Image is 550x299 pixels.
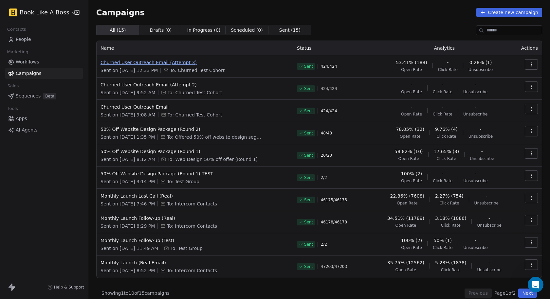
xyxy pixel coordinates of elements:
[21,214,26,220] button: Gif picker
[435,259,466,266] span: 5.23% (1838)
[45,31,120,38] div: [PERSON_NAME]
[433,178,452,184] span: Click Rate
[396,59,427,66] span: 53.41% (188)
[433,89,452,95] span: Click Rate
[168,112,222,118] span: To: Churned Test Cohort
[321,108,337,114] span: 424 / 424
[10,214,15,220] button: Emoji picker
[167,267,217,274] span: To: Intercom Contacts
[468,134,493,139] span: Unsubscribe
[435,126,458,132] span: 9.76% (4)
[187,27,221,34] span: In Progress ( 0 )
[20,8,69,17] span: Book Like A Boss
[4,25,29,34] span: Contacts
[481,148,483,155] span: -
[304,108,313,114] span: Sent
[488,215,490,221] span: -
[488,259,490,266] span: -
[463,89,487,95] span: Unsubscribe
[101,170,289,177] span: 50% Off Website Design Package (Round 1) TEST
[475,237,476,244] span: -
[401,178,422,184] span: Open Rate
[10,178,102,197] div: I've added my contact within the workflow : ,
[5,57,83,67] a: Workflows
[5,132,107,269] div: Hi [PERSON_NAME],While spintax isn't currently supported within the email builder, I will surely ...
[390,193,424,199] span: 22.86% (7608)
[375,41,514,55] th: Analytics
[101,215,289,221] span: Monthly Launch Follow-up (Real)
[469,59,492,66] span: 0.28% (1)
[5,81,22,91] span: Sales
[5,68,83,79] a: Campaigns
[468,67,493,72] span: Unsubscribe
[321,175,327,180] span: 2 / 2
[304,197,313,202] span: Sent
[433,112,452,117] span: Click Rate
[442,81,443,88] span: -
[321,242,327,247] span: 2 / 2
[470,156,494,161] span: Unsubscribe
[474,201,499,206] span: Unsubscribe
[101,259,289,266] span: Monthly Launch (Real Email)
[114,3,127,15] button: Home
[101,290,170,296] span: Showing 1 to 10 of 15 campaigns
[463,245,487,250] span: Unsubscribe
[16,93,41,99] span: Sequences
[401,67,422,72] span: Open Rate
[101,201,155,207] span: Sent on [DATE] 7:46 PM
[442,170,444,177] span: -
[16,115,27,122] span: Apps
[101,89,156,96] span: Sent on [DATE] 9:52 AM
[231,27,263,34] span: Scheduled ( 0 )
[401,170,422,177] span: 100% (2)
[465,289,492,298] button: Previous
[10,185,83,196] b: Leadpost Outreach Sequence
[101,178,155,185] span: Sent on [DATE] 3:14 PM
[475,104,476,110] span: -
[5,56,126,123] div: Justin says…
[293,41,375,55] th: Status
[411,104,412,110] span: -
[29,101,120,114] div: Also, is it possible to apply spintax to the emails?
[5,123,126,132] div: [DATE]
[442,104,443,110] span: -
[43,93,56,99] span: Beta
[101,223,155,229] span: Sent on [DATE] 8:29 PM
[32,3,74,8] h1: [PERSON_NAME]
[321,86,337,91] span: 424 / 424
[321,220,347,225] span: 46178 / 46178
[167,223,217,229] span: To: Intercom Contacts
[31,214,36,220] button: Upload attachment
[304,220,313,225] span: Sent
[401,237,422,244] span: 100% (2)
[486,193,487,199] span: -
[304,264,313,269] span: Sent
[435,193,464,199] span: 2.27% (754)
[5,132,126,274] div: Mrinal says…
[321,64,337,69] span: 424 / 424
[433,245,452,250] span: Click Rate
[47,285,84,290] a: Help & Support
[150,27,172,34] span: Drafts ( 0 )
[463,112,487,117] span: Unsubscribe
[514,41,542,55] th: Actions
[101,134,155,140] span: Sent on [DATE] 1:35 PM
[101,267,155,274] span: Sent on [DATE] 8:52 PM
[394,148,423,155] span: 58.82% (10)
[401,112,422,117] span: Open Rate
[400,134,421,139] span: Open Rate
[304,131,313,136] span: Sent
[476,8,542,17] button: Create new campaign
[398,156,419,161] span: Open Rate
[475,170,476,177] span: -
[401,245,422,250] span: Open Rate
[477,267,501,273] span: Unsubscribe
[494,290,516,296] span: Page 1 of 2
[101,148,289,155] span: 50% Off Website Design Package (Round 1)
[16,36,31,43] span: People
[463,178,487,184] span: Unsubscribe
[167,178,199,185] span: To: Test Group
[439,201,459,206] span: Click Rate
[396,126,424,132] span: 78.05% (32)
[447,59,449,66] span: -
